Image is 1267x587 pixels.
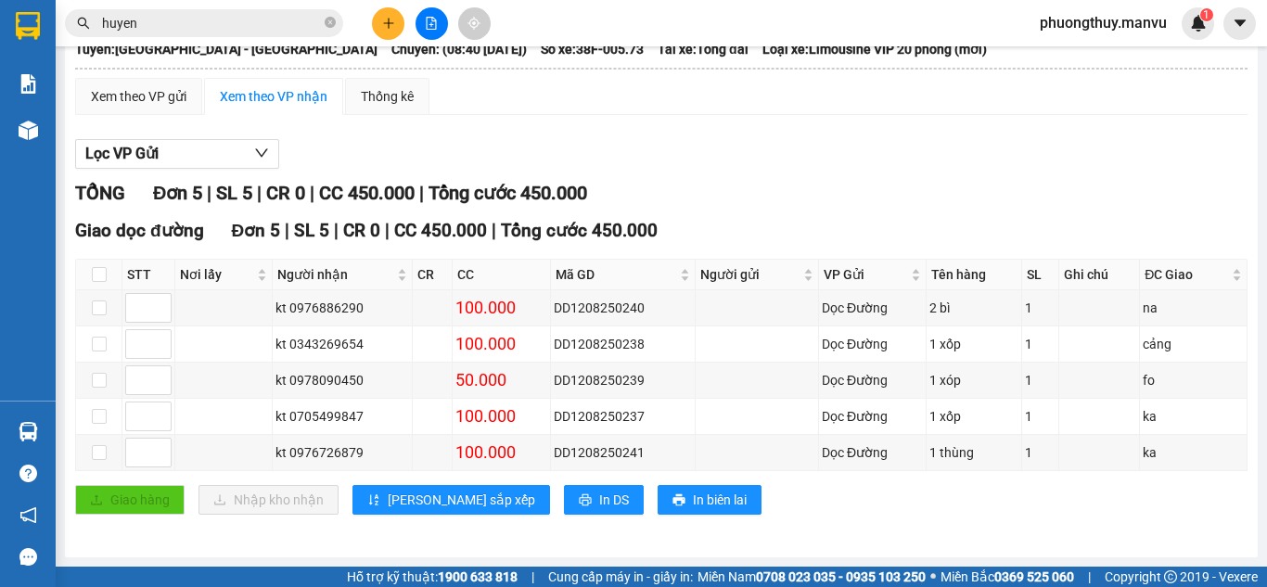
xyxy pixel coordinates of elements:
[1200,8,1213,21] sup: 1
[77,17,90,30] span: search
[220,86,327,107] div: Xem theo VP nhận
[1164,570,1177,583] span: copyright
[579,493,592,508] span: printer
[822,298,923,318] div: Dọc Đường
[122,260,175,290] th: STT
[19,465,37,482] span: question-circle
[492,220,496,241] span: |
[1190,15,1207,32] img: icon-new-feature
[429,182,587,204] span: Tổng cước 450.000
[1203,8,1209,21] span: 1
[438,569,518,584] strong: 1900 633 818
[325,17,336,28] span: close-circle
[541,39,644,59] span: Số xe: 38F-005.73
[929,442,1019,463] div: 1 thùng
[347,567,518,587] span: Hỗ trợ kỹ thuật:
[275,442,409,463] div: kt 0976726879
[275,298,409,318] div: kt 0976886290
[819,326,927,363] td: Dọc Đường
[275,370,409,390] div: kt 0978090450
[554,406,691,427] div: DD1208250237
[455,440,548,466] div: 100.000
[467,17,480,30] span: aim
[372,7,404,40] button: plus
[198,485,339,515] button: downloadNhập kho nhận
[277,264,393,285] span: Người nhận
[232,220,281,241] span: Đơn 5
[180,264,253,285] span: Nơi lấy
[453,260,552,290] th: CC
[564,485,644,515] button: printerIn DS
[16,12,40,40] img: logo-vxr
[285,220,289,241] span: |
[1143,334,1244,354] div: cảng
[1145,264,1228,285] span: ĐC Giao
[994,569,1074,584] strong: 0369 525 060
[19,506,37,524] span: notification
[1143,442,1244,463] div: ka
[554,370,691,390] div: DD1208250239
[343,220,380,241] span: CR 0
[19,121,38,140] img: warehouse-icon
[275,406,409,427] div: kt 0705499847
[382,17,395,30] span: plus
[413,260,453,290] th: CR
[822,442,923,463] div: Dọc Đường
[254,146,269,160] span: down
[85,142,159,165] span: Lọc VP Gửi
[153,182,202,204] span: Đơn 5
[325,15,336,32] span: close-circle
[319,182,415,204] span: CC 450.000
[1223,7,1256,40] button: caret-down
[822,370,923,390] div: Dọc Đường
[257,182,262,204] span: |
[824,264,907,285] span: VP Gửi
[266,182,305,204] span: CR 0
[19,74,38,94] img: solution-icon
[294,220,329,241] span: SL 5
[697,567,926,587] span: Miền Nam
[455,295,548,321] div: 100.000
[929,298,1019,318] div: 2 bì
[394,220,487,241] span: CC 450.000
[1232,15,1248,32] span: caret-down
[352,485,550,515] button: sort-ascending[PERSON_NAME] sắp xếp
[762,39,987,59] span: Loại xe: Limousine VIP 20 phòng (mới)
[551,290,695,326] td: DD1208250240
[658,39,749,59] span: Tài xế: Tổng đài
[554,442,691,463] div: DD1208250241
[1025,406,1056,427] div: 1
[700,264,800,285] span: Người gửi
[756,569,926,584] strong: 0708 023 035 - 0935 103 250
[819,363,927,399] td: Dọc Đường
[551,435,695,471] td: DD1208250241
[556,264,675,285] span: Mã GD
[672,493,685,508] span: printer
[929,334,1019,354] div: 1 xốp
[416,7,448,40] button: file-add
[819,435,927,471] td: Dọc Đường
[1022,260,1059,290] th: SL
[554,298,691,318] div: DD1208250240
[455,403,548,429] div: 100.000
[334,220,339,241] span: |
[458,7,491,40] button: aim
[531,567,534,587] span: |
[91,86,186,107] div: Xem theo VP gửi
[1025,334,1056,354] div: 1
[819,290,927,326] td: Dọc Đường
[658,485,761,515] button: printerIn biên lai
[75,220,204,241] span: Giao dọc đường
[1025,442,1056,463] div: 1
[310,182,314,204] span: |
[367,493,380,508] span: sort-ascending
[455,331,548,357] div: 100.000
[819,399,927,435] td: Dọc Đường
[207,182,211,204] span: |
[419,182,424,204] span: |
[75,139,279,169] button: Lọc VP Gửi
[1025,11,1182,34] span: phuongthuy.manvu
[929,370,1019,390] div: 1 xóp
[19,422,38,441] img: warehouse-icon
[1088,567,1091,587] span: |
